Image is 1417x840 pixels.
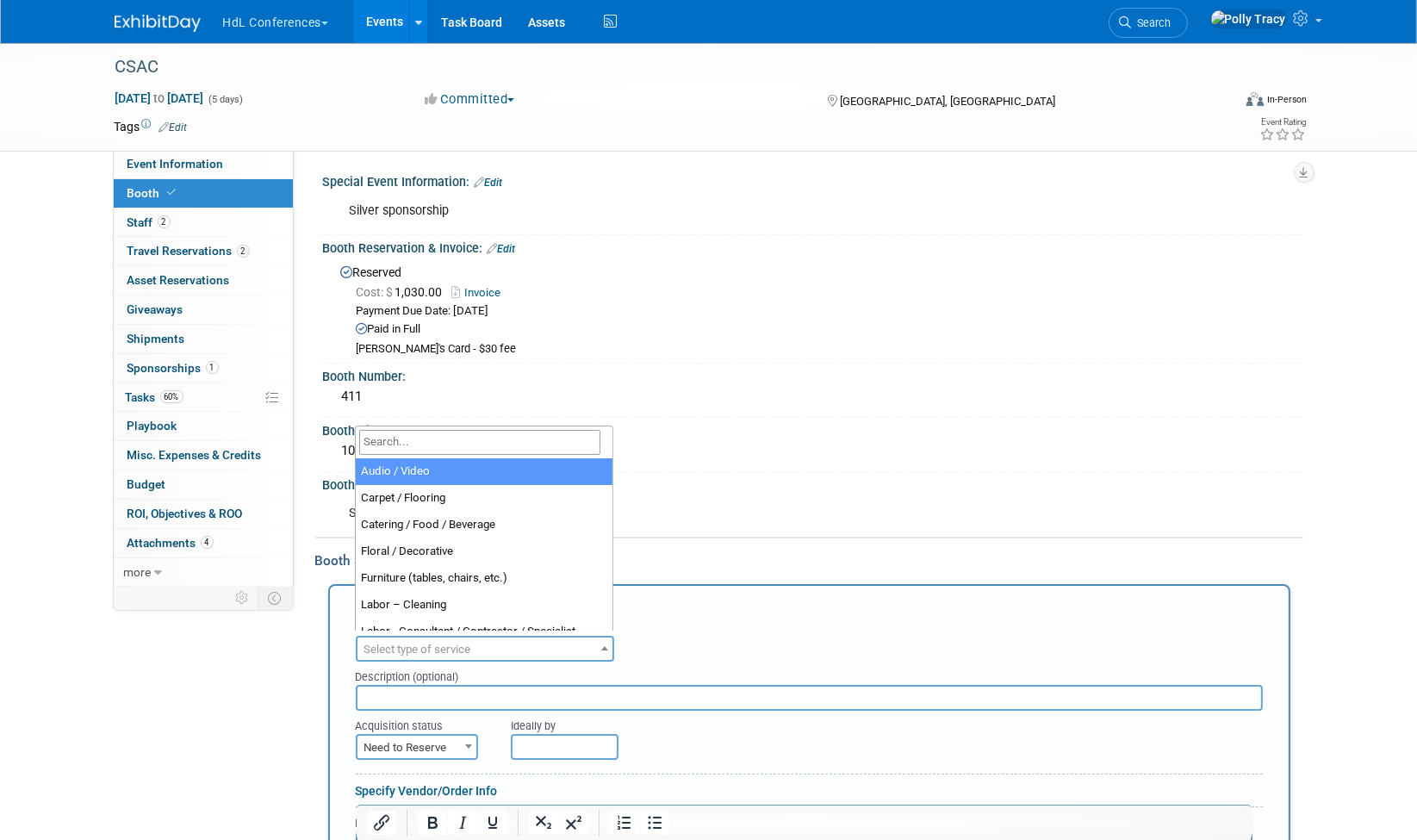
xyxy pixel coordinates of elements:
[447,811,476,835] button: Italic
[114,208,293,237] a: Staff2
[114,500,293,528] a: ROI, Objectives & ROO
[114,266,293,295] a: Asset Reservations
[127,186,180,200] span: Booth
[367,811,396,835] button: Insert/edit link
[1132,16,1172,29] span: Search
[127,507,243,520] span: ROI, Objectives & ROO
[160,390,183,403] span: 60%
[356,619,612,645] li: Labor - Consultant / Contractor / Specialist
[1266,93,1307,106] div: In-Person
[338,194,1114,228] div: Silver sponsorship
[511,711,1184,734] div: Ideally by
[528,811,557,835] button: Subscript
[127,244,250,258] span: Travel Reservations
[1210,9,1287,28] img: Polly Tracy
[152,91,168,105] span: to
[127,332,185,345] span: Shipments
[639,811,668,835] button: Bullet list
[356,784,498,798] a: Specify Vendor/Order Info
[115,90,205,106] span: [DATE] [DATE]
[114,237,293,265] a: Travel Reservations2
[840,95,1055,108] span: [GEOGRAPHIC_DATA], [GEOGRAPHIC_DATA]
[114,529,293,557] a: Attachments4
[114,383,293,412] a: Tasks60%
[323,169,1303,191] div: Special Event Information:
[115,15,201,32] img: ExhibitDay
[206,361,219,374] span: 1
[127,302,183,316] span: Giveaways
[356,538,612,565] li: Floral / Decorative
[419,90,521,109] button: Committed
[357,342,1290,357] div: [PERSON_NAME]'s Card - $30 fee
[114,441,293,470] a: Misc. Expenses & Credits
[1259,118,1306,127] div: Event Rating
[357,303,1290,320] div: Payment Due Date: [DATE]
[357,285,395,299] span: Cost: $
[114,296,293,324] a: Giveaways
[357,321,1290,338] div: Paid in Full
[356,512,612,538] li: Catering / Food / Beverage
[609,811,638,835] button: Numbered list
[357,736,476,760] span: Need to Reserve
[158,215,171,228] span: 2
[114,470,293,499] a: Budget
[356,458,612,485] li: Audio / Video
[114,179,293,208] a: Booth
[452,286,510,299] a: Invoice
[114,150,293,178] a: Event Information
[323,235,1303,258] div: Booth Reservation & Invoice:
[417,811,446,835] button: Bold
[126,390,183,404] span: Tasks
[488,243,516,255] a: Edit
[364,643,471,656] span: Select type of service
[323,418,1303,439] div: Booth Size:
[356,485,612,512] li: Carpet / Flooring
[127,536,214,550] span: Attachments
[359,430,600,455] input: Search...
[114,354,293,383] a: Sponsorships1
[115,118,188,135] td: Tags
[356,565,612,592] li: Furniture (tables, chairs, etc.)
[114,412,293,440] a: Playbook
[1109,8,1188,38] a: Search
[336,383,1290,410] div: 411
[114,325,293,353] a: Shipments
[336,259,1290,357] div: Reserved
[124,565,152,579] span: more
[315,551,1303,570] div: Booth Services
[159,121,188,134] a: Edit
[127,157,224,171] span: Event Information
[127,477,166,491] span: Budget
[336,438,1290,464] div: 10 x 10
[127,419,177,432] span: Playbook
[323,472,1303,495] div: Booth Notes:
[356,711,486,734] div: Acquisition status
[356,662,1263,685] div: Description (optional)
[127,448,262,462] span: Misc. Expenses & Credits
[228,587,258,609] td: Personalize Event Tab Strip
[258,587,293,609] td: Toggle Event Tabs
[208,94,244,105] span: (5 days)
[109,52,1206,83] div: CSAC
[127,361,219,375] span: Sponsorships
[127,273,230,287] span: Asset Reservations
[168,188,177,197] i: Booth reservation complete
[356,592,612,619] li: Labor – Cleaning
[323,364,1303,385] div: Booth Number:
[475,177,503,189] a: Edit
[237,245,250,258] span: 2
[201,536,214,549] span: 4
[127,215,171,229] span: Staff
[338,496,1114,531] div: Silver sponsorship - $1000 for booth
[1246,92,1264,106] img: Format-Inperson.png
[1130,90,1308,115] div: Event Format
[357,285,450,299] span: 1,030.00
[356,734,478,760] span: Need to Reserve
[9,7,885,23] body: Rich Text Area. Press ALT-0 for help.
[356,814,1252,831] div: Reservation Notes/Details:
[558,811,587,835] button: Superscript
[356,604,1263,632] div: New Booth Service
[114,558,293,587] a: more
[477,811,507,835] button: Underline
